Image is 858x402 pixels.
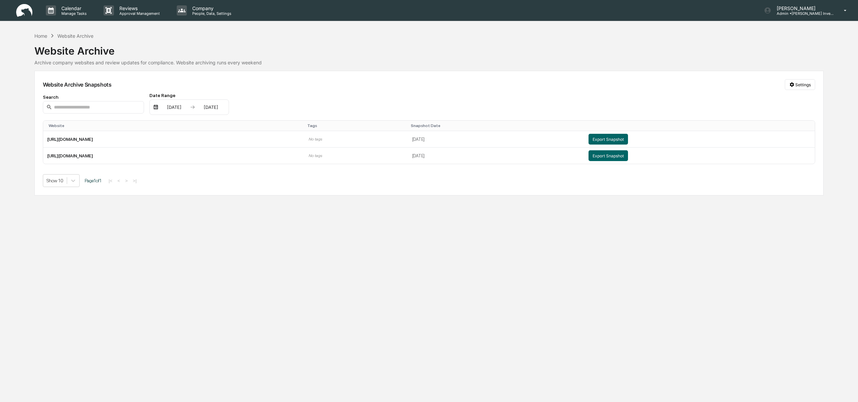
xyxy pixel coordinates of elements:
p: Calendar [56,5,90,11]
button: Export Snapshot [589,134,628,145]
span: No tags [309,153,322,158]
div: Toggle SortBy [49,123,302,128]
button: |< [107,178,114,183]
p: Reviews [114,5,163,11]
p: [PERSON_NAME] [771,5,834,11]
div: Toggle SortBy [307,123,405,128]
img: logo [16,4,32,17]
div: Website Archive [57,33,93,39]
div: Search [43,94,144,100]
div: [DATE] [197,104,225,110]
p: People, Data, Settings [187,11,235,16]
td: [URL][DOMAIN_NAME] [43,131,305,148]
button: Settings [785,79,815,90]
div: Website Archive [34,39,824,57]
div: Home [34,33,47,39]
p: Admin • [PERSON_NAME] Investment Advisory [771,11,834,16]
div: Date Range [149,93,229,98]
td: [DATE] [408,131,584,148]
button: >| [131,178,139,183]
p: Manage Tasks [56,11,90,16]
p: Approval Management [114,11,163,16]
button: Export Snapshot [589,150,628,161]
div: Archive company websites and review updates for compliance. Website archiving runs every weekend [34,60,824,65]
img: arrow right [190,104,195,110]
img: calendar [153,104,159,110]
div: Toggle SortBy [410,123,581,128]
span: Page 1 of 1 [85,178,102,183]
td: [URL][DOMAIN_NAME] [43,148,305,164]
span: No tags [309,137,322,142]
p: Company [187,5,235,11]
td: [DATE] [408,148,584,164]
div: Website Archive Snapshots [43,81,112,88]
div: Toggle SortBy [590,123,812,128]
button: > [123,178,130,183]
button: < [115,178,122,183]
div: [DATE] [160,104,189,110]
